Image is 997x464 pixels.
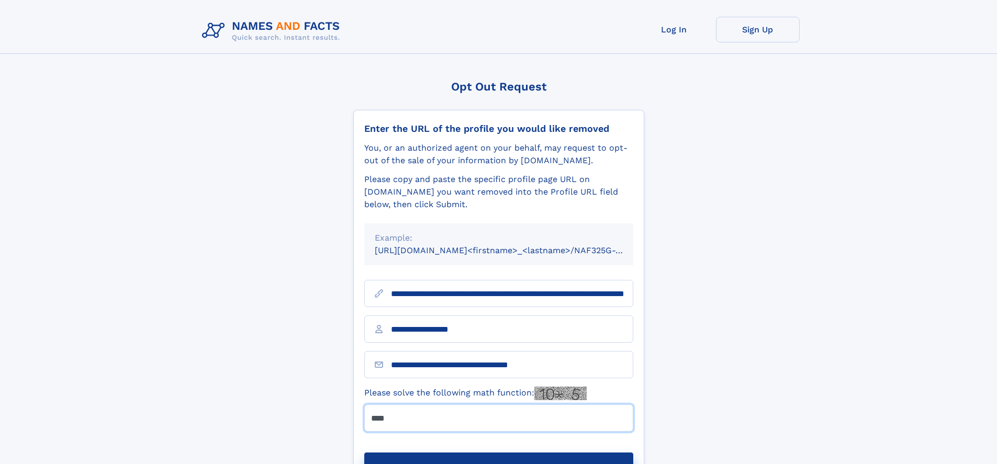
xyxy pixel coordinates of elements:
[353,80,644,93] div: Opt Out Request
[364,142,633,167] div: You, or an authorized agent on your behalf, may request to opt-out of the sale of your informatio...
[364,387,587,400] label: Please solve the following math function:
[716,17,800,42] a: Sign Up
[632,17,716,42] a: Log In
[375,232,623,244] div: Example:
[375,245,653,255] small: [URL][DOMAIN_NAME]<firstname>_<lastname>/NAF325G-xxxxxxxx
[364,123,633,134] div: Enter the URL of the profile you would like removed
[364,173,633,211] div: Please copy and paste the specific profile page URL on [DOMAIN_NAME] you want removed into the Pr...
[198,17,349,45] img: Logo Names and Facts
